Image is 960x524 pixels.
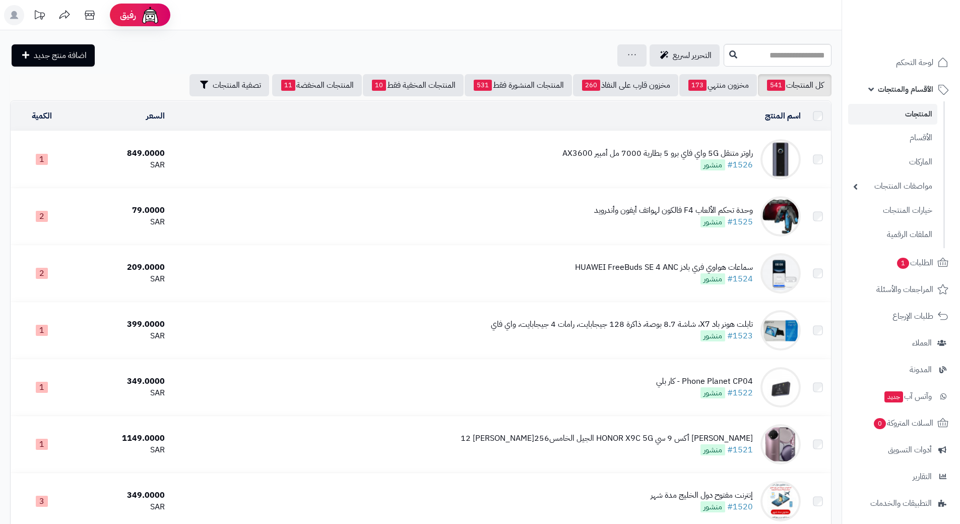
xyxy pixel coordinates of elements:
[848,224,937,246] a: الملفات الرقمية
[884,391,903,402] span: جديد
[848,200,937,221] a: خيارات المنتجات
[700,273,725,284] span: منشور
[848,411,954,435] a: السلات المتروكة0
[688,80,707,91] span: 173
[760,139,801,180] img: راوتر متنقل 5G واي فاي برو 5 بطارية 7000 مل أمبير AX3600
[874,418,886,429] span: 0
[897,257,909,268] span: 1
[120,9,136,21] span: رفيق
[765,110,801,122] a: اسم المنتج
[876,282,933,297] span: المراجعات والأسئلة
[272,74,362,96] a: المنتجات المخفضة11
[912,336,932,350] span: العملاء
[77,205,165,216] div: 79.0000
[878,82,933,96] span: الأقسام والمنتجات
[758,74,831,96] a: كل المنتجات541
[673,49,712,62] span: التحرير لسريع
[700,501,725,512] span: منشور
[760,253,801,294] img: سماعات هواوي فري بادز HUAWEI FreeBuds SE 4 ANC
[77,262,165,273] div: 209.0000
[848,277,954,302] a: المراجعات والأسئلة
[146,110,165,122] a: السعر
[77,433,165,444] div: 1149.0000
[582,80,600,91] span: 260
[873,416,933,430] span: السلات المتروكة
[848,358,954,382] a: المدونة
[491,319,753,330] div: تابلت هونر باد X7، شاشة 8.7 بوصة، ذاكرة 128 جيجابايت، رامات 4 جيجابايت، واي فاي
[36,382,48,393] span: 1
[77,387,165,399] div: SAR
[32,110,52,122] a: الكمية
[77,216,165,228] div: SAR
[848,304,954,328] a: طلبات الإرجاع
[34,49,87,62] span: اضافة منتج جديد
[727,387,753,399] a: #1522
[848,127,937,149] a: الأقسام
[896,256,933,270] span: الطلبات
[77,148,165,159] div: 849.0000
[760,310,801,351] img: تابلت هونر باد X7، شاشة 8.7 بوصة، ذاكرة 128 جيجابايت، رامات 4 جيجابايت، واي فاي
[573,74,678,96] a: مخزون قارب على النفاذ260
[848,331,954,355] a: العملاء
[848,251,954,275] a: الطلبات1
[189,74,269,96] button: تصفية المنتجات
[727,216,753,228] a: #1525
[281,80,295,91] span: 11
[848,104,937,125] a: المنتجات
[896,55,933,70] span: لوحة التحكم
[140,5,160,25] img: ai-face.png
[575,262,753,273] div: سماعات هواوي فري بادز HUAWEI FreeBuds SE 4 ANC
[36,325,48,336] span: 1
[727,159,753,171] a: #1526
[870,496,932,510] span: التطبيقات والخدمات
[650,44,720,67] a: التحرير لسريع
[77,490,165,501] div: 349.0000
[727,444,753,456] a: #1521
[760,196,801,237] img: وحدة تحكم الألعاب F4 فالكون لهواتف أيفون وأندرويد
[36,439,48,450] span: 1
[727,330,753,342] a: #1523
[363,74,464,96] a: المنتجات المخفية فقط10
[77,273,165,285] div: SAR
[679,74,757,96] a: مخزون منتهي173
[27,5,52,28] a: تحديثات المنصة
[760,424,801,464] img: هونر أكس 9 سي HONOR X9C 5G الجيل الخامس256جيجا رام 12
[36,211,48,222] span: 2
[892,309,933,323] span: طلبات الإرجاع
[913,470,932,484] span: التقارير
[77,330,165,342] div: SAR
[213,79,261,91] span: تصفية المنتجات
[651,490,753,501] div: إنترنت مفتوح دول الخليج مدة شهر
[77,444,165,456] div: SAR
[77,376,165,387] div: 349.0000
[848,438,954,462] a: أدوات التسويق
[77,319,165,330] div: 399.0000
[656,376,753,387] div: Phone Planet CP04 - كار بلي
[77,501,165,513] div: SAR
[562,148,753,159] div: راوتر متنقل 5G واي فاي برو 5 بطارية 7000 مل أمبير AX3600
[848,151,937,173] a: الماركات
[760,367,801,407] img: Phone Planet CP04 - كار بلي
[910,363,932,377] span: المدونة
[848,176,937,197] a: مواصفات المنتجات
[883,389,932,403] span: وآتس آب
[767,80,785,91] span: 541
[848,464,954,489] a: التقارير
[848,50,954,75] a: لوحة التحكم
[848,491,954,515] a: التطبيقات والخدمات
[760,481,801,521] img: إنترنت مفتوح دول الخليج مدة شهر
[474,80,492,91] span: 531
[700,330,725,341] span: منشور
[594,205,753,216] div: وحدة تحكم الألعاب F4 فالكون لهواتف أيفون وأندرويد
[700,159,725,170] span: منشور
[77,159,165,171] div: SAR
[888,443,932,457] span: أدوات التسويق
[461,433,753,444] div: [PERSON_NAME] أكس 9 سي HONOR X9C 5G الجيل الخامس256[PERSON_NAME] 12
[727,501,753,513] a: #1520
[727,273,753,285] a: #1524
[700,444,725,455] span: منشور
[700,216,725,227] span: منشور
[891,25,950,46] img: logo-2.png
[465,74,572,96] a: المنتجات المنشورة فقط531
[12,44,95,67] a: اضافة منتج جديد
